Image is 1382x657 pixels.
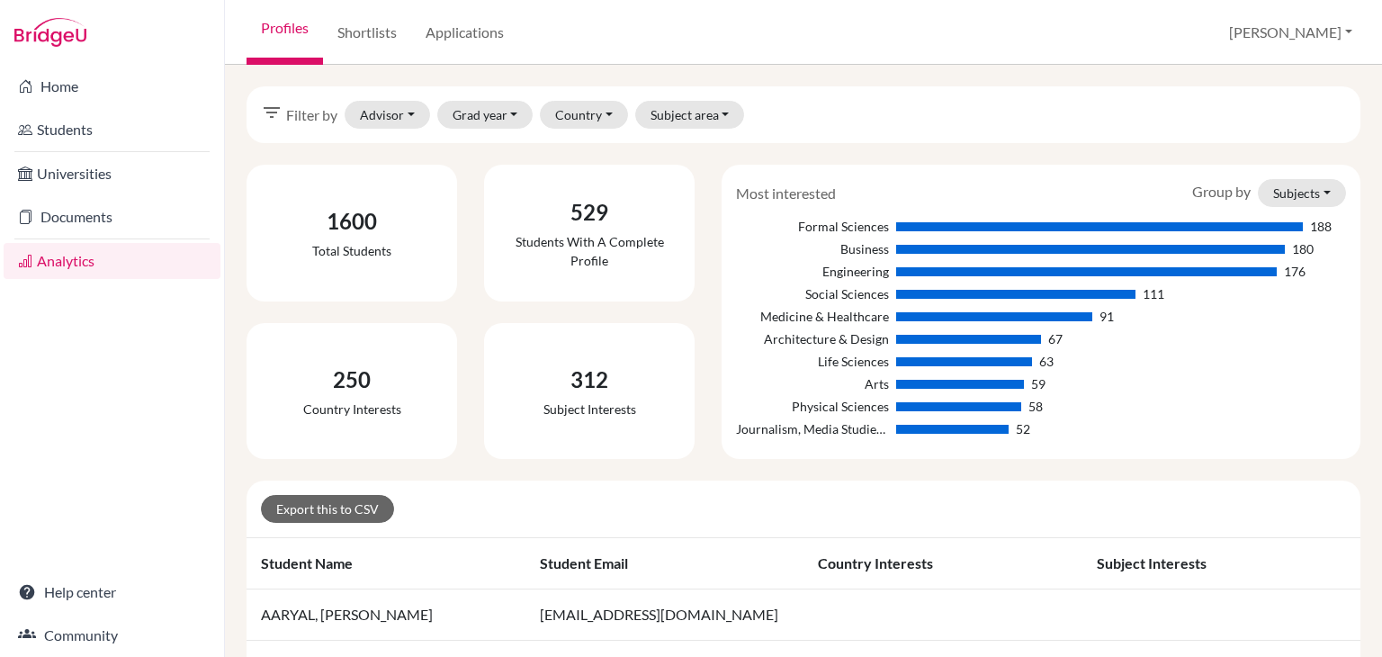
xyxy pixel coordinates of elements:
[14,18,86,47] img: Bridge-U
[736,352,888,371] div: Life Sciences
[736,307,888,326] div: Medicine & Healthcare
[303,400,401,418] div: Country interests
[1016,419,1030,438] div: 52
[4,617,220,653] a: Community
[1028,397,1043,416] div: 58
[4,243,220,279] a: Analytics
[1292,239,1314,258] div: 180
[1031,374,1045,393] div: 59
[1284,262,1306,281] div: 176
[4,112,220,148] a: Students
[1082,538,1361,589] th: Subject interests
[803,538,1082,589] th: Country interests
[635,101,745,129] button: Subject area
[1143,284,1164,303] div: 111
[736,397,888,416] div: Physical Sciences
[247,589,525,641] td: AARYAL, [PERSON_NAME]
[1048,329,1063,348] div: 67
[4,574,220,610] a: Help center
[498,196,680,229] div: 529
[303,364,401,396] div: 250
[525,538,804,589] th: Student email
[1039,352,1054,371] div: 63
[540,101,628,129] button: Country
[286,104,337,126] span: Filter by
[736,284,888,303] div: Social Sciences
[1179,179,1360,207] div: Group by
[736,239,888,258] div: Business
[312,241,391,260] div: Total students
[1099,307,1114,326] div: 91
[736,419,888,438] div: Journalism, Media Studies & Communication
[736,217,888,236] div: Formal Sciences
[4,199,220,235] a: Documents
[1258,179,1346,207] button: Subjects
[261,102,283,123] i: filter_list
[345,101,430,129] button: Advisor
[4,156,220,192] a: Universities
[736,329,888,348] div: Architecture & Design
[247,538,525,589] th: Student name
[498,232,680,270] div: Students with a complete profile
[1221,15,1360,49] button: [PERSON_NAME]
[437,101,534,129] button: Grad year
[736,262,888,281] div: Engineering
[261,495,394,523] a: Export this to CSV
[525,589,804,641] td: [EMAIL_ADDRESS][DOMAIN_NAME]
[1310,217,1332,236] div: 188
[722,183,849,204] div: Most interested
[736,374,888,393] div: Arts
[543,364,636,396] div: 312
[543,400,636,418] div: Subject interests
[312,205,391,238] div: 1600
[4,68,220,104] a: Home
